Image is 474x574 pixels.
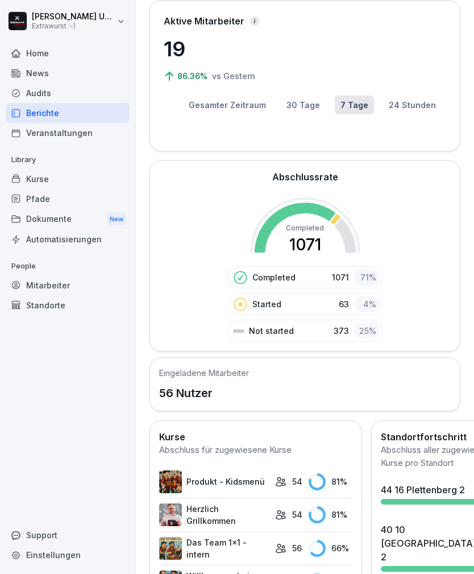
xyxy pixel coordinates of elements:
button: Gesamter Zeitraum [183,96,272,114]
p: Started [252,298,281,310]
p: 1071 [332,271,349,283]
p: Not started [249,325,294,337]
a: Veranstaltungen [6,123,130,143]
a: Das Team 1x1 -intern [159,536,269,560]
div: 81 % [309,506,352,523]
button: 30 Tage [281,96,326,114]
p: 54 [292,476,302,488]
a: Herzlich Grillkommen [159,503,269,527]
p: [PERSON_NAME] Usik [32,12,115,22]
a: Kurse [6,169,130,189]
a: Automatisierungen [6,229,130,249]
a: Audits [6,83,130,103]
p: Completed [252,271,296,283]
div: Support [6,525,130,545]
p: Library [6,151,130,169]
p: 63 [339,298,349,310]
p: 373 [334,325,349,337]
h2: Abschlussrate [272,170,338,184]
a: Mitarbeiter [6,275,130,295]
a: Home [6,43,130,63]
p: vs Gestern [212,70,255,82]
h5: Eingeladene Mitarbeiter [159,367,249,379]
img: tsb16prgunr3ao40bj6mg40s.png [159,470,182,493]
div: 66 % [309,540,352,557]
img: odqd884sstce6m95t6vb44rv.png [159,537,182,560]
a: News [6,63,130,83]
a: Einstellungen [6,545,130,565]
p: 56 [292,542,302,554]
h2: Kurse [159,430,352,444]
p: 54 [292,509,302,521]
button: 7 Tage [335,96,374,114]
div: 71 % [355,269,380,286]
div: 4 % [355,296,380,312]
div: 25 % [355,323,380,339]
div: Dokumente [6,209,130,230]
img: zsd4c4dz4a93jeuukvd8oazm.png [159,503,182,526]
div: Abschluss für zugewiesene Kurse [159,444,352,457]
p: 56 Nutzer [159,385,249,402]
a: Pfade [6,189,130,209]
div: 44 16 Plettenberg 2 [381,483,465,497]
a: Standorte [6,295,130,315]
div: New [107,213,126,226]
p: 19 [164,34,446,64]
a: Produkt - Kidsmenü [159,470,269,493]
button: 24 Stunden [383,96,442,114]
p: Extrawurst :-) [32,22,115,30]
div: 81 % [309,473,352,490]
p: 86.36% [177,70,210,82]
a: DokumenteNew [6,209,130,230]
p: Aktive Mitarbeiter [164,14,244,28]
p: People [6,257,130,275]
a: Berichte [6,103,130,123]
